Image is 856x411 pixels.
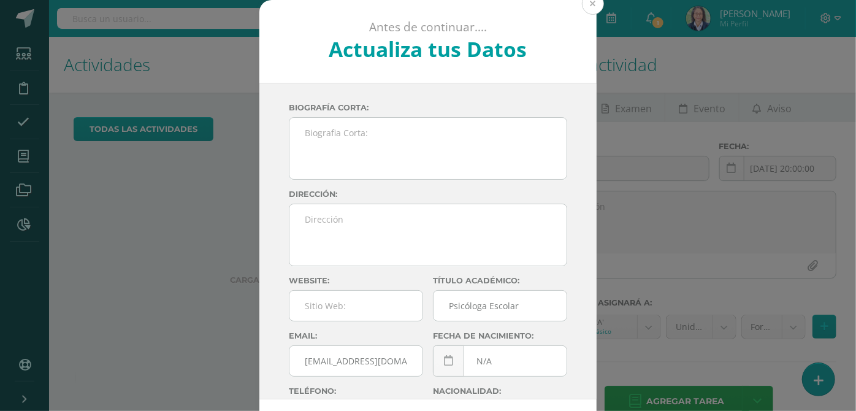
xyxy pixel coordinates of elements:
[289,291,422,321] input: Sitio Web:
[434,291,567,321] input: Titulo:
[292,35,564,63] h2: Actualiza tus Datos
[289,190,567,199] label: Dirección:
[433,276,567,285] label: Título académico:
[289,276,423,285] label: Website:
[289,346,422,376] input: Correo Electronico:
[289,103,567,112] label: Biografía corta:
[292,20,564,35] p: Antes de continuar....
[289,331,423,340] label: Email:
[433,331,567,340] label: Fecha de nacimiento:
[434,346,567,376] input: Fecha de Nacimiento:
[289,386,423,396] label: Teléfono:
[433,386,567,396] label: Nacionalidad:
